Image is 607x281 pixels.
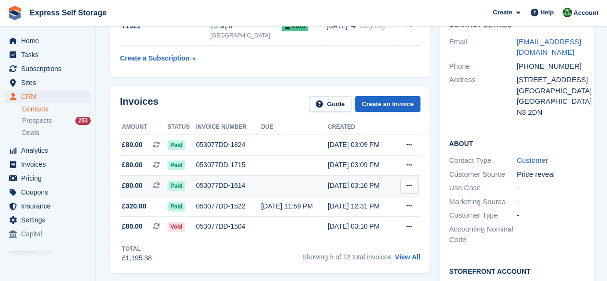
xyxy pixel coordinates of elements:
div: [STREET_ADDRESS] [517,74,584,86]
span: £320.00 [122,201,146,211]
span: Invoices [21,158,79,171]
a: menu [5,158,91,171]
th: Created [328,120,394,135]
div: [GEOGRAPHIC_DATA] [517,96,584,107]
span: Help [540,8,554,17]
span: £80.00 [122,221,143,232]
span: [DATE] [326,21,347,31]
div: 053077DD-1824 [196,140,261,150]
a: View All [395,253,420,261]
a: menu [5,144,91,157]
div: 253 [75,117,91,125]
div: 053077DD-1614 [196,181,261,191]
span: Capital [21,227,79,241]
div: Customer Type [449,210,517,221]
div: [DATE] 03:10 PM [328,181,394,191]
div: 053077DD-1522 [196,201,261,211]
div: 25 sq ft [210,21,282,31]
span: £80.00 [122,140,143,150]
span: Insurance [21,199,79,213]
a: Deals [22,128,91,138]
div: Email [449,37,517,58]
div: - [517,196,584,208]
a: menu [5,213,91,227]
div: 053077DD-1715 [196,160,261,170]
span: Pricing [21,171,79,185]
div: Address [449,74,517,118]
a: Contacts [22,105,91,114]
div: [DATE] 03:10 PM [328,221,394,232]
div: [PHONE_NUMBER] [517,61,584,72]
div: Phone [449,61,517,72]
span: Void [167,222,185,232]
span: Settings [21,213,79,227]
a: menu [5,34,91,48]
span: Paid [167,140,185,150]
span: Storefront [9,249,95,258]
span: Create [493,8,512,17]
span: Subscriptions [21,62,79,75]
img: stora-icon-8386f47178a22dfd0bd8f6a31ec36ba5ce8667c1dd55bd0f319d3a0aa187defe.svg [8,6,22,20]
a: Guide [309,96,351,112]
div: £1,195.38 [122,253,152,263]
span: Paid [167,181,185,191]
img: Shakiyra Davis [562,8,572,17]
span: Sites [21,76,79,89]
span: Home [21,34,79,48]
div: - [517,210,584,221]
a: [EMAIL_ADDRESS][DOMAIN_NAME] [517,37,581,57]
th: Amount [120,120,167,135]
span: Coupons [21,185,79,199]
div: [DATE] 12:31 PM [328,201,394,211]
div: Price reveal [517,169,584,180]
div: [GEOGRAPHIC_DATA] [210,31,282,40]
div: - [517,183,584,194]
span: Tasks [21,48,79,61]
a: Prospects 253 [22,116,91,126]
div: [DATE] 11:59 PM [261,201,328,211]
span: Deals [22,128,39,137]
a: Express Self Storage [26,5,110,21]
div: [GEOGRAPHIC_DATA] [517,86,584,97]
a: menu [5,227,91,241]
span: E010 [282,22,308,31]
a: menu [5,171,91,185]
a: Customer [517,156,548,164]
a: Create a Subscription [120,49,196,67]
span: £80.00 [122,181,143,191]
th: Invoice number [196,120,261,135]
span: Ongoing [359,22,385,30]
h2: Invoices [120,96,158,112]
div: [DATE] 03:09 PM [328,140,394,150]
span: Paid [167,202,185,211]
th: Status [167,120,196,135]
h2: About [449,138,584,148]
span: Account [573,8,598,18]
div: N3 2DN [517,107,584,118]
a: menu [5,90,91,103]
span: £80.00 [122,160,143,170]
a: menu [5,199,91,213]
span: CRM [21,90,79,103]
a: Create an Invoice [355,96,420,112]
th: Due [261,120,328,135]
span: Analytics [21,144,79,157]
div: Customer Source [449,169,517,180]
a: menu [5,62,91,75]
a: menu [5,185,91,199]
div: 053077DD-1504 [196,221,261,232]
div: Total [122,244,152,253]
span: Paid [167,160,185,170]
div: 71921 [120,21,210,31]
span: Showing 5 of 12 total invoices [302,253,391,261]
div: Marketing Source [449,196,517,208]
a: menu [5,48,91,61]
div: [DATE] 03:09 PM [328,160,394,170]
div: Use Case [449,183,517,194]
div: Accounting Nominal Code [449,224,517,245]
a: menu [5,76,91,89]
div: Contact Type [449,155,517,166]
span: Prospects [22,116,52,125]
div: Create a Subscription [120,53,190,63]
h2: Storefront Account [449,266,584,276]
